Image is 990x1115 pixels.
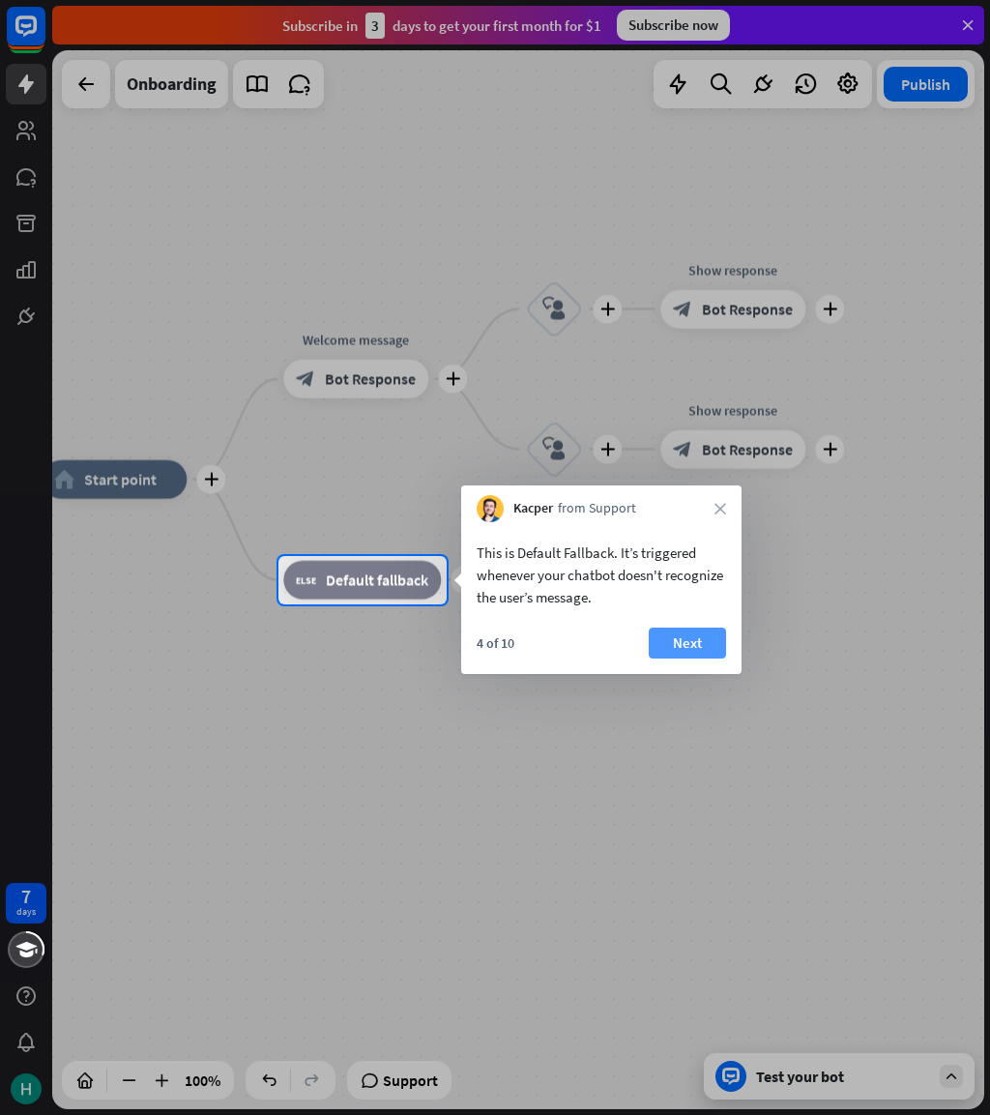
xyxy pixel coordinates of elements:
[296,571,316,590] i: block_fallback
[477,542,726,608] div: This is Default Fallback. It’s triggered whenever your chatbot doesn't recognize the user’s message.
[326,571,428,590] span: Default fallback
[558,499,636,518] span: from Support
[649,628,726,659] button: Next
[714,503,726,514] i: close
[513,499,553,518] span: Kacper
[15,8,73,66] button: Open LiveChat chat widget
[477,634,514,652] div: 4 of 10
